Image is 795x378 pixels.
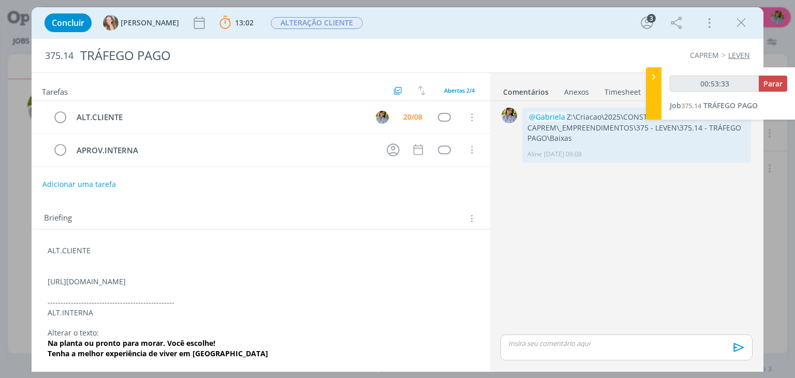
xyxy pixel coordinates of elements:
p: [URL][DOMAIN_NAME] [48,277,474,287]
a: Timesheet [604,82,641,97]
div: 20/08 [403,113,422,121]
p: ALT.INTERNA [48,308,474,318]
a: LEVEN [728,50,750,60]
div: dialog [32,7,763,372]
img: A [376,111,389,124]
button: Parar [759,76,787,92]
span: Tarefas [42,84,68,97]
div: APROV.INTERNA [72,144,377,157]
span: [DATE] 09:08 [544,150,582,159]
span: 375.14 [681,101,701,110]
span: [PERSON_NAME] [121,19,179,26]
button: G[PERSON_NAME] [103,15,179,31]
div: TRÁFEGO PAGO [76,43,452,68]
span: Parar [763,79,783,89]
img: arrow-down-up.svg [418,86,425,95]
a: Job375.14TRÁFEGO PAGO [670,100,758,110]
p: Aline [527,150,542,159]
span: 13:02 [235,18,254,27]
strong: Na planta ou pronto para morar. Você escolhe! [48,338,215,348]
p: Z:\Criacao\2025\CONSTRUTORA CAPREM\_EMPREENDIMENTOS\375 - LEVEN\375.14 - TRÁFEGO PAGO\Baixas [527,112,746,143]
span: Abertas 2/4 [444,86,475,94]
button: 3 [639,14,655,31]
a: Comentários [503,82,549,97]
button: 13:02 [217,14,256,31]
strong: Tenha a melhor experiência de viver em [GEOGRAPHIC_DATA] [48,348,268,358]
span: ALTERAÇÃO CLIENTE [271,17,363,29]
img: A [502,108,517,123]
button: A [375,109,390,125]
span: Briefing [44,212,72,225]
span: TRÁFEGO PAGO [703,100,758,110]
span: @Gabriela [529,112,565,122]
button: Concluir [45,13,92,32]
button: Adicionar uma tarefa [42,175,116,194]
p: ALT.CLIENTE [48,245,474,256]
span: Concluir [52,19,84,27]
span: 375.14 [45,50,73,62]
a: CAPREM [690,50,719,60]
div: Anexos [564,87,589,97]
button: ALTERAÇÃO CLIENTE [270,17,363,30]
div: ALT.CLIENTE [72,111,366,124]
p: ------------------------------------------------- [48,297,474,308]
img: G [103,15,119,31]
p: Alterar o texto: [48,328,474,338]
div: 3 [647,14,656,23]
